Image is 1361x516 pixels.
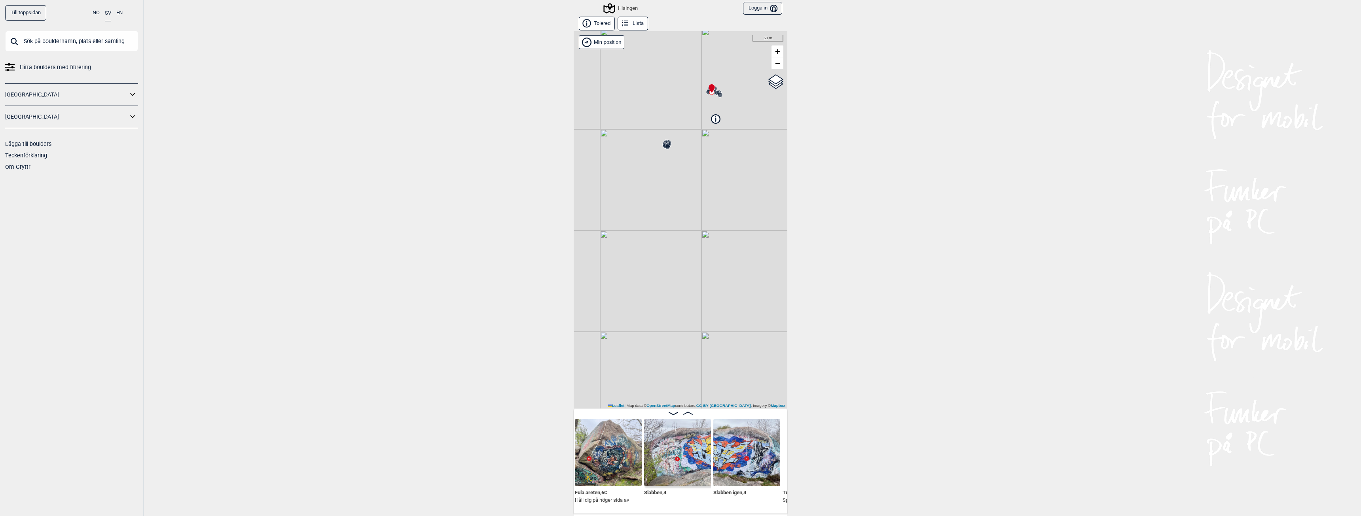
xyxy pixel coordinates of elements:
[626,403,627,408] span: |
[696,403,751,408] a: CC-BY-[GEOGRAPHIC_DATA]
[775,58,780,68] span: −
[775,46,780,56] span: +
[116,5,123,21] button: EN
[5,111,128,123] a: [GEOGRAPHIC_DATA]
[771,57,783,69] a: Zoom out
[644,488,666,495] span: Slabben , 4
[5,89,128,100] a: [GEOGRAPHIC_DATA]
[5,164,30,170] a: Om Gryttr
[575,488,608,495] span: Fula areten , 6C
[579,17,615,30] button: Tolered
[105,5,111,21] button: SV
[783,496,826,504] p: Springstart.
[20,62,91,73] span: Hitta boulders med filtrering
[618,17,648,30] button: Lista
[5,152,47,159] a: Teckenförklaring
[605,4,638,13] div: Hisingen
[608,403,624,408] a: Leaflet
[606,403,787,408] div: Map data © contributors, , Imagery ©
[713,419,780,486] img: Slabben igen
[771,45,783,57] a: Zoom in
[5,62,138,73] a: Hitta boulders med filtrering
[783,488,826,495] span: Turkiska tricket , 7A
[768,73,783,91] a: Layers
[743,2,782,15] button: Logga in
[5,141,51,147] a: Lägga till boulders
[646,403,675,408] a: OpenStreetMap
[753,35,783,42] div: 50 m
[579,35,624,49] div: Vis min position
[771,403,785,408] a: Mapbox
[575,419,642,486] img: Fula areten
[5,31,138,51] input: Sök på bouldernamn, plats eller samling
[644,419,711,486] img: Slabben
[783,419,849,486] img: Bilde Mangler
[575,496,629,504] p: Håll dig på höger sida av
[93,5,100,21] button: NO
[713,488,746,495] span: Slabben igen , 4
[5,5,46,21] a: Till toppsidan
